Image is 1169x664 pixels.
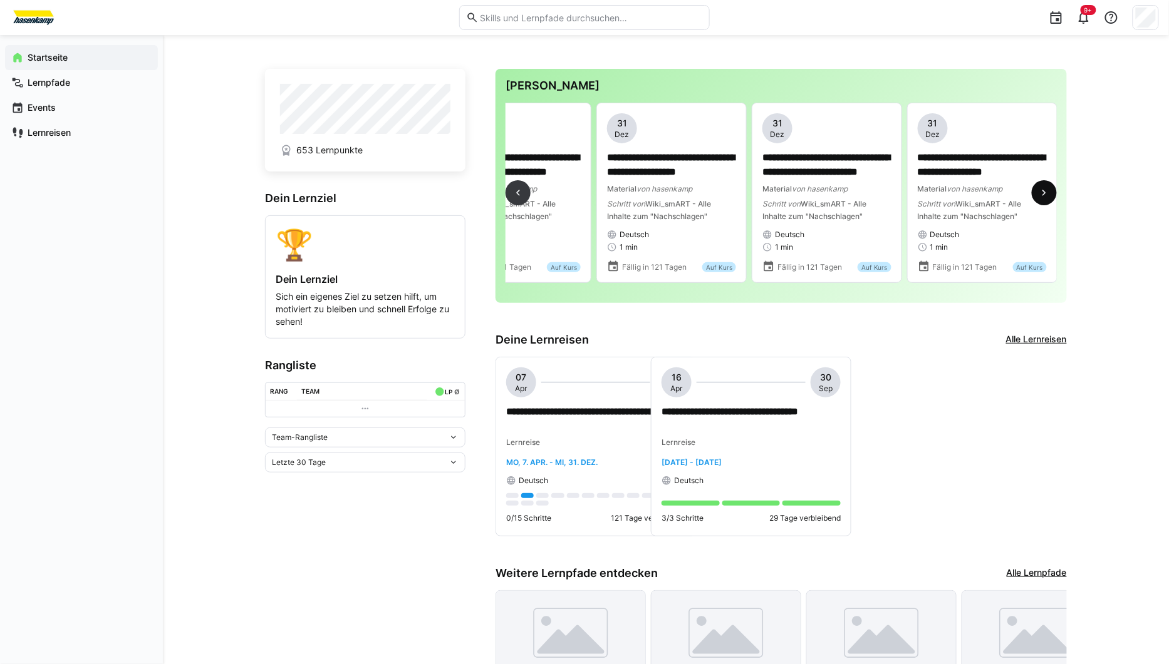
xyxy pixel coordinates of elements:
[671,384,683,394] span: Apr
[918,199,956,208] span: Schritt von
[858,262,891,272] div: Auf Kurs
[777,262,842,272] span: Fällig in 121 Tagen
[271,387,289,395] div: Rang
[947,184,1003,193] span: von hasenkamp
[506,457,598,467] span: Mo, 7. Apr. - Mi, 31. Dez.
[516,371,527,384] span: 07
[930,242,948,252] span: 1 min
[272,432,328,442] span: Team-Rangliste
[762,199,801,208] span: Schritt von
[622,262,687,272] span: Fällig in 121 Tagen
[819,384,833,394] span: Sep
[702,262,736,272] div: Auf Kurs
[506,79,1057,93] h3: [PERSON_NAME]
[496,566,658,580] h3: Weitere Lernpfade entdecken
[617,117,627,130] span: 31
[1084,6,1093,14] span: 9+
[762,184,792,193] span: Material
[302,387,320,395] div: Team
[926,130,940,140] span: Dez
[918,199,1022,221] span: Wiki_smART - Alle Inhalte zum "Nachschlagen"
[930,230,960,240] span: Deutsch
[771,130,785,140] span: Dez
[506,437,540,447] span: Lernreise
[620,230,649,240] span: Deutsch
[918,184,947,193] span: Material
[762,199,866,221] span: Wiki_smART - Alle Inhalte zum "Nachschlagen"
[775,230,804,240] span: Deutsch
[820,371,831,384] span: 30
[611,513,685,523] p: 121 Tage verbleibend
[272,457,326,467] span: Letzte 30 Tage
[607,199,645,208] span: Schritt von
[769,513,841,523] p: 29 Tage verbleibend
[496,333,589,347] h3: Deine Lernreisen
[265,192,465,205] h3: Dein Lernziel
[1013,262,1047,272] div: Auf Kurs
[276,273,455,285] h4: Dein Lernziel
[662,437,695,447] span: Lernreise
[516,384,527,394] span: Apr
[547,262,581,272] div: Auf Kurs
[772,117,782,130] span: 31
[662,513,704,523] p: 3/3 Schritte
[933,262,997,272] span: Fällig in 121 Tagen
[445,388,452,396] div: LP
[674,476,704,486] span: Deutsch
[607,184,636,193] span: Material
[775,242,793,252] span: 1 min
[1006,333,1067,347] a: Alle Lernreisen
[792,184,848,193] span: von hasenkamp
[479,12,703,23] input: Skills und Lernpfade durchsuchen…
[636,184,692,193] span: von hasenkamp
[506,513,551,523] p: 0/15 Schritte
[1007,566,1067,580] a: Alle Lernpfade
[620,242,638,252] span: 1 min
[265,359,465,372] h3: Rangliste
[662,457,722,467] span: [DATE] - [DATE]
[454,386,460,396] a: ø
[276,290,455,328] p: Sich ein eigenes Ziel zu setzen hilft, um motiviert zu bleiben und schnell Erfolge zu sehen!
[928,117,938,130] span: 31
[672,371,682,384] span: 16
[276,226,455,263] div: 🏆
[615,130,630,140] span: Dez
[296,144,363,156] span: 653 Lernpunkte
[607,199,711,221] span: Wiki_smART - Alle Inhalte zum "Nachschlagen"
[519,476,548,486] span: Deutsch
